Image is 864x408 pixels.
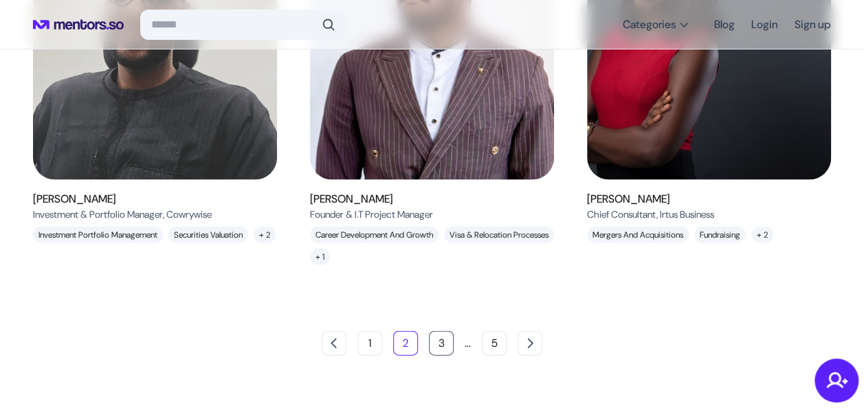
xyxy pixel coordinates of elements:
button: Next page [518,331,542,356]
button: 5 [482,331,507,356]
p: + 1 [310,249,330,265]
p: + 2 [751,227,773,243]
h6: [PERSON_NAME] [587,191,714,207]
nav: Pagination [322,331,542,356]
li: … [465,331,471,356]
p: + 2 [254,227,276,243]
button: 3 [429,331,454,356]
p: Securities Valuation [168,227,248,243]
button: 1 [357,331,382,356]
button: Categories [614,12,698,37]
p: Career development and growth [310,227,439,243]
p: Chief Consultant [587,207,714,221]
h6: [PERSON_NAME] [310,191,433,207]
p: Mergers and Acquisitions [587,227,689,243]
p: Investment & Portfolio Manager, Cowrywise [33,207,212,221]
a: Blog [714,12,735,37]
button: Previous page [322,331,346,356]
p: Founder & I.T Project Manager [310,207,433,221]
span: Categories [623,18,676,32]
p: Visa & Relocation Processes [444,227,554,243]
a: Login [751,12,778,37]
button: 2 [393,331,418,356]
h6: [PERSON_NAME] [33,191,212,207]
a: Sign up [795,12,831,37]
p: Fundraising [694,227,746,243]
span: , Irtus Business [656,208,714,220]
p: Investment Portfolio Management [33,227,163,243]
